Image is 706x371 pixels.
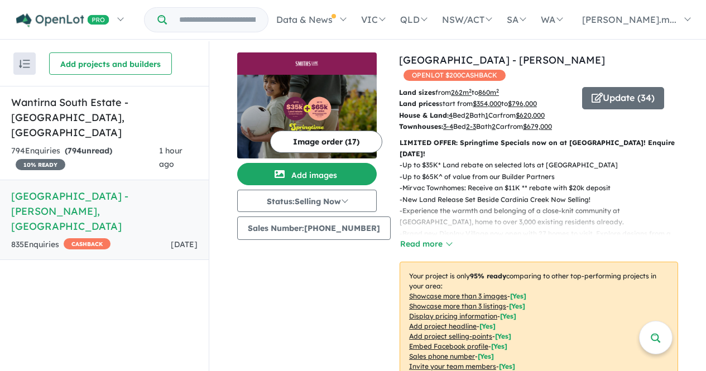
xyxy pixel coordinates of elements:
u: 2 [492,122,496,131]
span: to [472,88,499,97]
u: Add project headline [409,322,477,330]
span: [ Yes ] [499,362,515,370]
div: 794 Enquir ies [11,144,159,171]
sup: 2 [496,88,499,94]
button: Add images [237,163,377,185]
span: [ Yes ] [500,312,516,320]
span: [ Yes ] [495,332,511,340]
span: [PERSON_NAME].m... [582,14,676,25]
span: 10 % READY [16,159,65,170]
span: [ Yes ] [491,342,507,350]
img: sort.svg [19,60,30,68]
button: Image order (17) [270,131,382,153]
u: 262 m [451,88,472,97]
button: Status:Selling Now [237,190,377,212]
u: Display pricing information [409,312,497,320]
u: 860 m [478,88,499,97]
button: Update (34) [582,87,664,109]
strong: ( unread) [65,146,112,156]
a: [GEOGRAPHIC_DATA] - [PERSON_NAME] [399,54,605,66]
b: Townhouses: [399,122,443,131]
u: 4 [449,111,453,119]
u: Embed Facebook profile [409,342,488,350]
b: Land prices [399,99,439,108]
b: 95 % ready [470,272,506,280]
span: CASHBACK [64,238,111,249]
span: to [501,99,537,108]
span: [ Yes ] [478,352,494,360]
u: Showcase more than 3 images [409,292,507,300]
input: Try estate name, suburb, builder or developer [169,8,266,32]
span: 794 [68,146,81,156]
p: Bed Bath Car from [399,110,574,121]
p: start from [399,98,574,109]
button: Sales Number:[PHONE_NUMBER] [237,216,391,240]
a: Smiths Lane Estate - Clyde North LogoSmiths Lane Estate - Clyde North [237,52,377,158]
u: 2 [465,111,469,119]
img: Smiths Lane Estate - Clyde North [237,75,377,158]
u: $ 620,000 [516,111,545,119]
u: Sales phone number [409,352,475,360]
button: Add projects and builders [49,52,172,75]
div: 835 Enquir ies [11,238,111,252]
p: - Brand new Display Village now open with 27 homes to visit. Explore designs from a range of buil... [400,228,687,262]
u: $ 354,000 [473,99,501,108]
u: 1 [485,111,488,119]
b: Land sizes [399,88,435,97]
h5: [GEOGRAPHIC_DATA] - [PERSON_NAME] , [GEOGRAPHIC_DATA] [11,189,198,234]
u: $ 679,000 [523,122,552,131]
u: 2-3 [466,122,476,131]
h5: Wantirna South Estate - [GEOGRAPHIC_DATA] , [GEOGRAPHIC_DATA] [11,95,198,140]
span: [ Yes ] [510,292,526,300]
b: House & Land: [399,111,449,119]
span: 1 hour ago [159,146,182,169]
p: - Up to $65K^ of value from our Builder Partners [400,171,687,182]
p: - Experience the warmth and belonging of a close-knit community at [GEOGRAPHIC_DATA], home to ove... [400,205,687,228]
span: [DATE] [171,239,198,249]
u: Showcase more than 3 listings [409,302,506,310]
button: Read more [400,238,452,250]
u: $ 796,000 [508,99,537,108]
p: LIMITED OFFER: Springtime Specials now on at [GEOGRAPHIC_DATA]! Enquire [DATE]! [400,137,678,160]
p: - Up to $35K* Land rebate on selected lots at [GEOGRAPHIC_DATA] [400,160,687,171]
span: [ Yes ] [509,302,525,310]
u: Add project selling-points [409,332,492,340]
p: from [399,87,574,98]
span: OPENLOT $ 200 CASHBACK [404,70,506,81]
p: - Mirvac Townhomes: Receive an $11K ** rebate with $20k deposit [400,182,687,194]
span: [ Yes ] [479,322,496,330]
img: Smiths Lane Estate - Clyde North Logo [242,57,372,70]
p: - New Land Release Set Beside Cardinia Creek Now Selling! [400,194,687,205]
sup: 2 [469,88,472,94]
u: 3-4 [443,122,453,131]
img: Openlot PRO Logo White [16,13,109,27]
u: Invite your team members [409,362,496,370]
p: Bed Bath Car from [399,121,574,132]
